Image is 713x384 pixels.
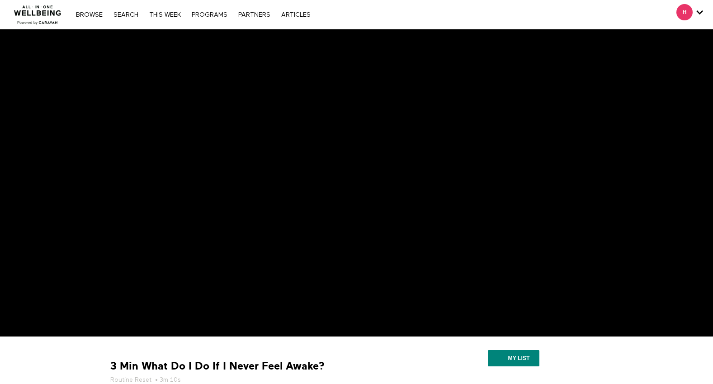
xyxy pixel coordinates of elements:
a: Search [109,12,143,18]
a: ARTICLES [277,12,315,18]
a: Browse [71,12,107,18]
button: My list [488,350,539,366]
a: THIS WEEK [145,12,185,18]
a: PROGRAMS [187,12,232,18]
a: PARTNERS [234,12,275,18]
nav: Primary [71,10,315,19]
strong: 3 Min What Do I Do If I Never Feel Awake? [110,359,325,373]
